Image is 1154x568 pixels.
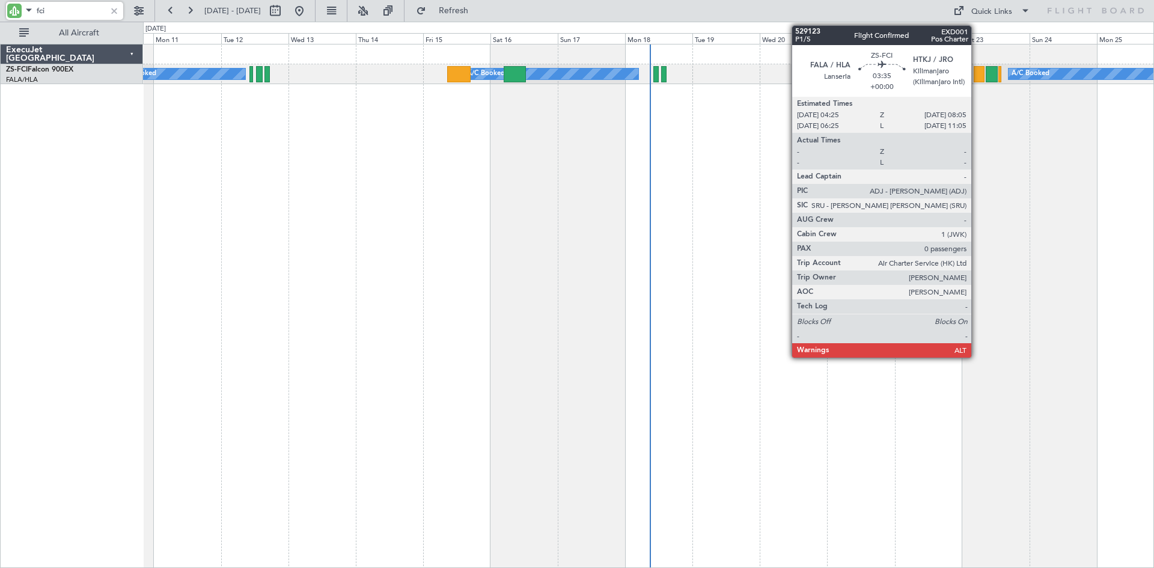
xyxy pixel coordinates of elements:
[760,33,827,44] div: Wed 20
[145,24,166,34] div: [DATE]
[971,6,1012,18] div: Quick Links
[467,65,505,83] div: A/C Booked
[31,29,127,37] span: All Aircraft
[288,33,356,44] div: Wed 13
[625,33,692,44] div: Mon 18
[429,7,479,15] span: Refresh
[6,75,38,84] a: FALA/HLA
[1030,33,1097,44] div: Sun 24
[423,33,490,44] div: Fri 15
[153,33,221,44] div: Mon 11
[221,33,288,44] div: Tue 12
[947,1,1036,20] button: Quick Links
[1012,65,1049,83] div: A/C Booked
[895,33,962,44] div: Fri 22
[204,5,261,16] span: [DATE] - [DATE]
[558,33,625,44] div: Sun 17
[490,33,558,44] div: Sat 16
[827,33,894,44] div: Thu 21
[411,1,483,20] button: Refresh
[6,66,28,73] span: ZS-FCI
[962,33,1030,44] div: Sat 23
[356,33,423,44] div: Thu 14
[6,66,73,73] a: ZS-FCIFalcon 900EX
[13,23,130,43] button: All Aircraft
[692,33,760,44] div: Tue 19
[37,2,106,20] input: A/C (Reg. or Type)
